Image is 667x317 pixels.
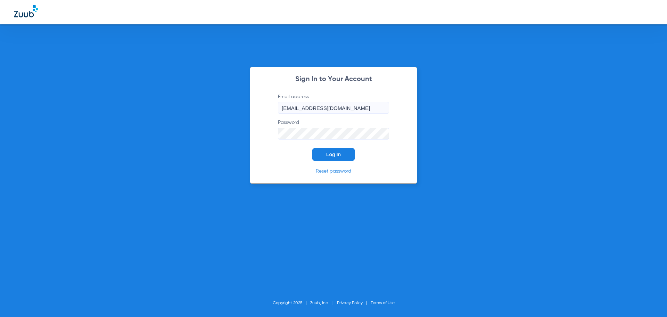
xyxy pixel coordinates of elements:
[312,148,355,161] button: Log In
[310,300,337,307] li: Zuub, Inc.
[278,102,389,114] input: Email address
[278,119,389,140] label: Password
[278,128,389,140] input: Password
[267,76,400,83] h2: Sign In to Your Account
[337,301,363,305] a: Privacy Policy
[14,5,38,17] img: Zuub Logo
[273,300,310,307] li: Copyright 2025
[316,169,351,174] a: Reset password
[326,152,341,157] span: Log In
[278,93,389,114] label: Email address
[371,301,395,305] a: Terms of Use
[632,284,667,317] iframe: Chat Widget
